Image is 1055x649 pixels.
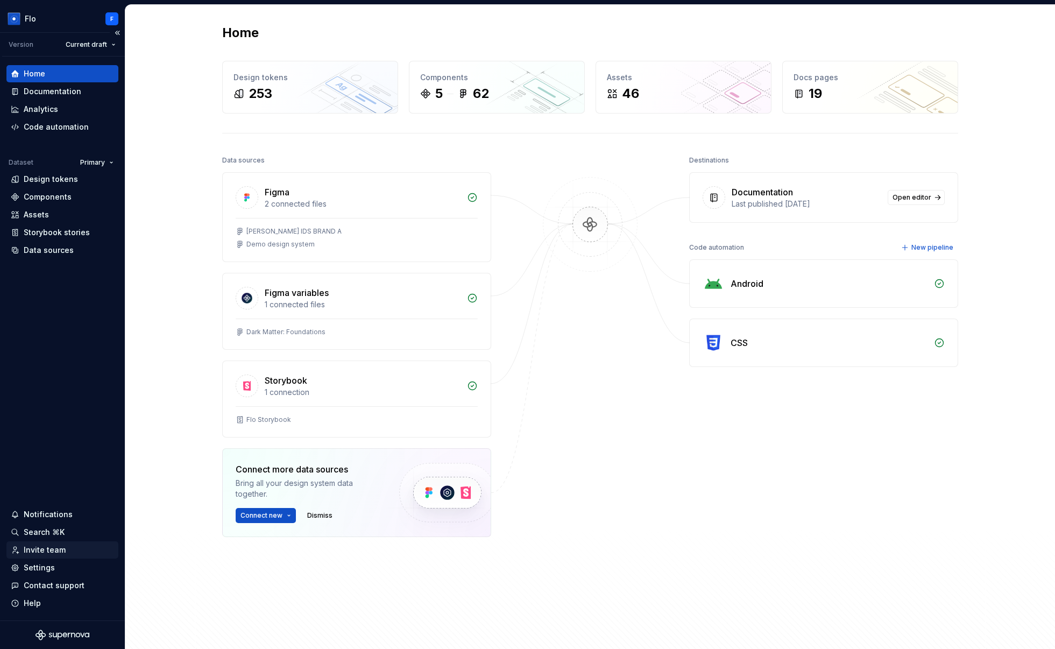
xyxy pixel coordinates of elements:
[622,85,639,102] div: 46
[24,562,55,573] div: Settings
[6,541,118,559] a: Invite team
[24,86,81,97] div: Documentation
[24,122,89,132] div: Code automation
[25,13,36,24] div: Flo
[911,243,953,252] span: New pipeline
[61,37,121,52] button: Current draft
[265,299,461,310] div: 1 connected files
[596,61,771,114] a: Assets46
[24,104,58,115] div: Analytics
[473,85,489,102] div: 62
[782,61,958,114] a: Docs pages19
[222,361,491,438] a: Storybook1 connectionFlo Storybook
[80,158,105,167] span: Primary
[302,508,337,523] button: Dismiss
[9,158,33,167] div: Dataset
[24,227,90,238] div: Storybook stories
[24,545,66,555] div: Invite team
[6,577,118,594] button: Contact support
[893,193,931,202] span: Open editor
[236,478,381,499] div: Bring all your design system data together.
[246,415,291,424] div: Flo Storybook
[24,68,45,79] div: Home
[6,242,118,259] a: Data sources
[307,511,332,520] span: Dismiss
[435,85,443,102] div: 5
[240,511,282,520] span: Connect new
[233,72,387,83] div: Design tokens
[8,12,20,25] img: 049812b6-2877-400d-9dc9-987621144c16.png
[6,188,118,206] a: Components
[607,72,760,83] div: Assets
[36,630,89,640] svg: Supernova Logo
[6,206,118,223] a: Assets
[731,336,748,349] div: CSS
[6,101,118,118] a: Analytics
[265,387,461,398] div: 1 connection
[110,15,114,23] div: F
[24,509,73,520] div: Notifications
[888,190,945,205] a: Open editor
[24,580,84,591] div: Contact support
[689,153,729,168] div: Destinations
[110,25,125,40] button: Collapse sidebar
[265,286,329,299] div: Figma variables
[265,199,461,209] div: 2 connected files
[24,245,74,256] div: Data sources
[794,72,947,83] div: Docs pages
[222,172,491,262] a: Figma2 connected files[PERSON_NAME] IDS BRAND ADemo design system
[6,171,118,188] a: Design tokens
[222,153,265,168] div: Data sources
[236,508,296,523] button: Connect new
[222,273,491,350] a: Figma variables1 connected filesDark Matter: Foundations
[24,598,41,609] div: Help
[731,277,763,290] div: Android
[265,186,289,199] div: Figma
[24,174,78,185] div: Design tokens
[6,65,118,82] a: Home
[265,374,307,387] div: Storybook
[66,40,107,49] span: Current draft
[409,61,585,114] a: Components562
[9,40,33,49] div: Version
[249,85,272,102] div: 253
[6,118,118,136] a: Code automation
[6,83,118,100] a: Documentation
[222,24,259,41] h2: Home
[222,61,398,114] a: Design tokens253
[6,224,118,241] a: Storybook stories
[24,527,65,538] div: Search ⌘K
[6,559,118,576] a: Settings
[420,72,573,83] div: Components
[6,595,118,612] button: Help
[24,209,49,220] div: Assets
[246,227,342,236] div: [PERSON_NAME] IDS BRAND A
[24,192,72,202] div: Components
[6,506,118,523] button: Notifications
[809,85,822,102] div: 19
[689,240,744,255] div: Code automation
[75,155,118,170] button: Primary
[236,463,381,476] div: Connect more data sources
[2,7,123,30] button: FloF
[732,199,881,209] div: Last published [DATE]
[898,240,958,255] button: New pipeline
[246,328,325,336] div: Dark Matter: Foundations
[732,186,793,199] div: Documentation
[246,240,315,249] div: Demo design system
[6,524,118,541] button: Search ⌘K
